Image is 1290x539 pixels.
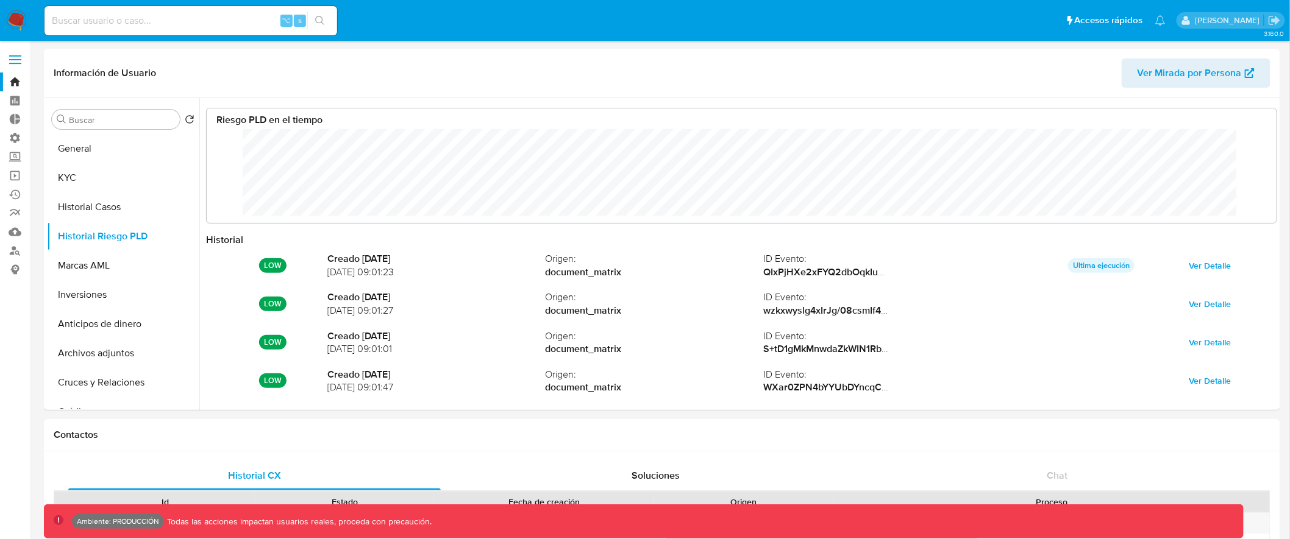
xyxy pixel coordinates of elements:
[763,291,982,304] span: ID Evento :
[327,329,546,343] strong: Creado [DATE]
[1189,295,1231,312] span: Ver Detalle
[546,329,764,343] span: Origen :
[327,266,546,279] span: [DATE] 09:01:23
[307,12,332,29] button: search-icon
[1181,256,1240,275] button: Ver Detalle
[206,233,243,247] strong: Historial
[77,519,159,524] p: Ambiente: PRODUCCIÓN
[47,192,199,222] button: Historial Casos
[327,252,546,266] strong: Creado [DATE]
[1189,334,1231,351] span: Ver Detalle
[763,329,982,343] span: ID Evento :
[763,303,1236,317] strong: wzkxwyslg4xIrJg/08csmIf4WbXUxKh53NdShY3mfCNwUtZnF4BcW5wnzlsho4XdYSlivCs8tXaiwTc3qeBbjQ==
[327,381,546,394] span: [DATE] 09:01:47
[164,516,432,527] p: Todas las acciones impactan usuarios reales, proceda con precaución.
[298,15,302,26] span: s
[632,468,680,482] span: Soluciones
[54,429,1270,441] h1: Contactos
[842,496,1261,508] div: Proceso
[546,252,764,266] span: Origen :
[47,163,199,192] button: KYC
[1075,14,1143,27] span: Accesos rápidos
[763,342,1265,356] strong: S+tD1gMkMnwdaZkWIN1RbUBbwCDDaWafzIDzws32Vwe97jzu2xJ9+U1k6ewhiUJQl0JDHnPewdKV10O4FnEHXQ==
[1189,257,1231,274] span: Ver Detalle
[1155,15,1166,26] a: Notificaciones
[546,342,764,356] strong: document_matrix
[763,380,1258,394] strong: WXar0ZPN4bYYUbDYncqCpBKIgiqBhUsOEarW9yox942fK9h+AkyW8EGp9H+tcqxxkXKuI3SQjm8pDUvExtUnOg==
[763,368,982,381] span: ID Evento :
[443,496,646,508] div: Fecha de creación
[1189,372,1231,389] span: Ver Detalle
[327,342,546,356] span: [DATE] 09:01:01
[216,113,322,127] strong: Riesgo PLD en el tiempo
[185,114,194,128] button: Volver al orden por defecto
[1138,58,1242,88] span: Ver Mirada por Persona
[546,381,764,394] strong: document_matrix
[1181,371,1240,390] button: Ver Detalle
[45,13,337,29] input: Buscar usuario o caso...
[327,304,546,317] span: [DATE] 09:01:27
[259,297,287,311] p: LOW
[57,114,66,124] button: Buscar
[47,222,199,251] button: Historial Riesgo PLD
[259,258,287,273] p: LOW
[546,266,764,279] strong: document_matrix
[47,339,199,368] button: Archivos adjuntos
[546,291,764,304] span: Origen :
[1181,333,1240,352] button: Ver Detalle
[1122,58,1270,88] button: Ver Mirada por Persona
[763,252,982,266] span: ID Evento :
[546,368,764,381] span: Origen :
[259,335,287,350] p: LOW
[263,496,426,508] div: Estado
[47,280,199,309] button: Inversiones
[47,397,199,426] button: Créditos
[763,265,1225,279] strong: QIxPjHXe2xFYQ2dbOqkIu0XtpU7In7tn5ljHoIHlDAligw/7PizBTkNPuhUOPgZw8e/lwNt91bKyZhzZ+u0pxg==
[282,15,291,26] span: ⌥
[47,251,199,280] button: Marcas AML
[228,468,281,482] span: Historial CX
[1068,258,1135,273] p: Ultima ejecución
[47,368,199,397] button: Cruces y Relaciones
[54,67,156,79] h1: Información de Usuario
[663,496,825,508] div: Origen
[69,114,175,125] input: Buscar
[1268,14,1281,27] a: Salir
[546,304,764,317] strong: document_matrix
[84,496,246,508] div: Id
[1047,468,1068,482] span: Chat
[1195,15,1264,26] p: diego.assum@mercadolibre.com
[47,134,199,163] button: General
[259,373,287,388] p: LOW
[1181,294,1240,314] button: Ver Detalle
[327,291,546,304] strong: Creado [DATE]
[47,309,199,339] button: Anticipos de dinero
[327,368,546,381] strong: Creado [DATE]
